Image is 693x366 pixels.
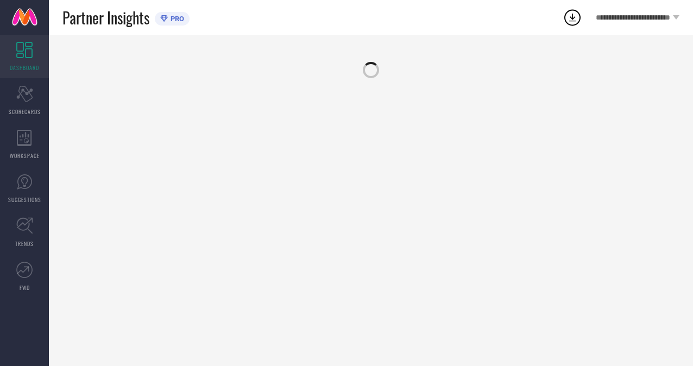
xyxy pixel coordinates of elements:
[10,152,40,160] span: WORKSPACE
[15,239,34,248] span: TRENDS
[563,8,582,27] div: Open download list
[62,7,149,29] span: Partner Insights
[9,108,41,116] span: SCORECARDS
[168,15,184,23] span: PRO
[20,283,30,292] span: FWD
[8,195,41,204] span: SUGGESTIONS
[10,64,39,72] span: DASHBOARD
